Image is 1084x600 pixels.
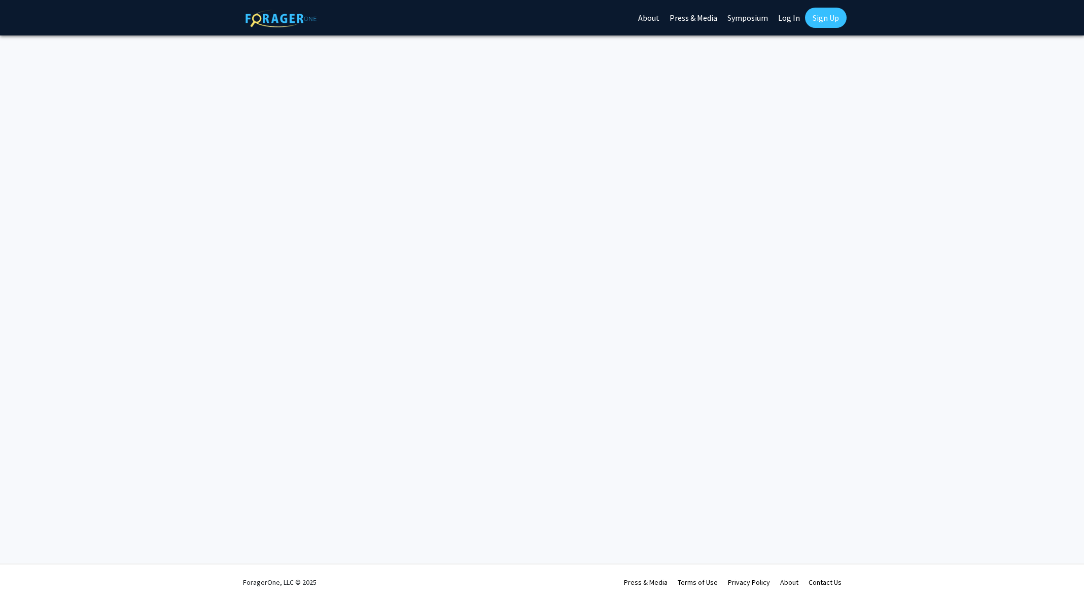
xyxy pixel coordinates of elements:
[805,8,847,28] a: Sign Up
[809,578,842,587] a: Contact Us
[780,578,798,587] a: About
[246,10,317,27] img: ForagerOne Logo
[243,565,317,600] div: ForagerOne, LLC © 2025
[624,578,668,587] a: Press & Media
[728,578,770,587] a: Privacy Policy
[678,578,718,587] a: Terms of Use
